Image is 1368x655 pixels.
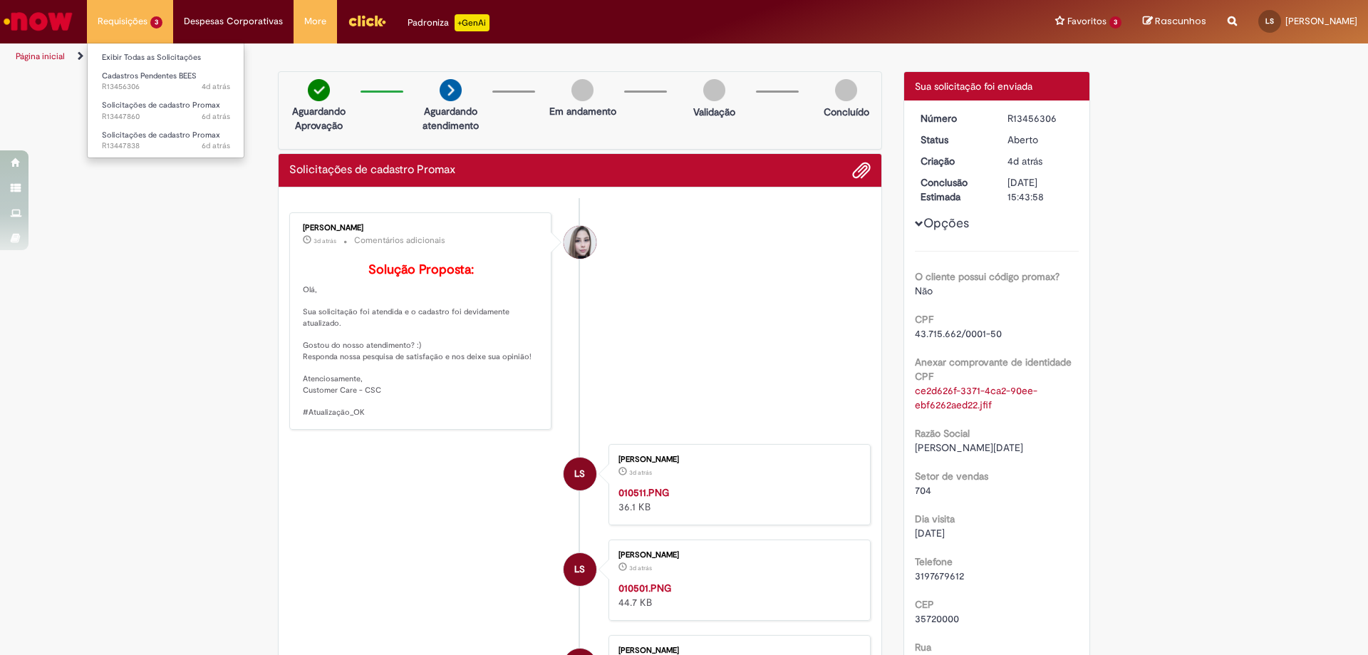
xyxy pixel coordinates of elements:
[308,79,330,101] img: check-circle-green.png
[618,485,856,514] div: 36.1 KB
[440,79,462,101] img: arrow-next.png
[571,79,594,101] img: img-circle-grey.png
[313,237,336,245] time: 29/08/2025 10:47:02
[1265,16,1274,26] span: LS
[915,569,964,582] span: 3197679612
[915,356,1072,383] b: Anexar comprovante de identidade CPF
[549,104,616,118] p: Em andamento
[915,641,931,654] b: Rua
[915,427,970,440] b: Razão Social
[1,7,75,36] img: ServiceNow
[102,100,220,110] span: Solicitações de cadastro Promax
[618,551,856,559] div: [PERSON_NAME]
[289,164,455,177] h2: Solicitações de cadastro Promax Histórico de tíquete
[202,81,230,92] time: 28/08/2025 09:43:56
[1007,133,1074,147] div: Aberto
[629,564,652,572] span: 3d atrás
[408,14,489,31] div: Padroniza
[915,270,1059,283] b: O cliente possui código promax?
[574,457,585,491] span: LS
[303,224,540,232] div: [PERSON_NAME]
[618,581,856,609] div: 44.7 KB
[202,111,230,122] time: 26/08/2025 11:35:21
[824,105,869,119] p: Concluído
[202,140,230,151] span: 6d atrás
[915,527,945,540] span: [DATE]
[284,104,353,133] p: Aguardando Aprovação
[87,43,244,158] ul: Requisições
[910,133,997,147] dt: Status
[102,140,230,152] span: R13447838
[915,313,933,326] b: CPF
[910,154,997,168] dt: Criação
[915,512,955,525] b: Dia visita
[88,50,244,66] a: Exibir Todas as Solicitações
[150,16,162,29] span: 3
[202,81,230,92] span: 4d atrás
[1007,175,1074,204] div: [DATE] 15:43:58
[1109,16,1121,29] span: 3
[915,612,959,625] span: 35720000
[354,234,445,247] small: Comentários adicionais
[915,470,988,483] b: Setor de vendas
[915,284,933,297] span: Não
[1067,14,1107,29] span: Favoritos
[618,582,671,594] a: 010501.PNG
[618,455,856,464] div: [PERSON_NAME]
[88,68,244,95] a: Aberto R13456306 : Cadastros Pendentes BEES
[618,646,856,655] div: [PERSON_NAME]
[915,555,953,568] b: Telefone
[102,130,220,140] span: Solicitações de cadastro Promax
[629,468,652,477] span: 3d atrás
[915,441,1023,454] span: [PERSON_NAME][DATE]
[629,564,652,572] time: 29/08/2025 09:19:10
[202,140,230,151] time: 26/08/2025 11:32:41
[16,51,65,62] a: Página inicial
[564,458,596,490] div: Lara Cristina Cotta Santos
[618,486,669,499] a: 010511.PNG
[11,43,901,70] ul: Trilhas de página
[102,81,230,93] span: R13456306
[910,175,997,204] dt: Conclusão Estimada
[564,553,596,586] div: Lara Cristina Cotta Santos
[102,111,230,123] span: R13447860
[1285,15,1357,27] span: [PERSON_NAME]
[703,79,725,101] img: img-circle-grey.png
[88,98,244,124] a: Aberto R13447860 : Solicitações de cadastro Promax
[304,14,326,29] span: More
[98,14,147,29] span: Requisições
[455,14,489,31] p: +GenAi
[835,79,857,101] img: img-circle-grey.png
[313,237,336,245] span: 3d atrás
[1155,14,1206,28] span: Rascunhos
[416,104,485,133] p: Aguardando atendimento
[1007,154,1074,168] div: 28/08/2025 09:43:55
[102,71,197,81] span: Cadastros Pendentes BEES
[303,263,540,418] p: Olá, Sua solicitação foi atendida e o cadastro foi devidamente atualizado. Gostou do nosso atendi...
[910,111,997,125] dt: Número
[348,10,386,31] img: click_logo_yellow_360x200.png
[88,128,244,154] a: Aberto R13447838 : Solicitações de cadastro Promax
[915,80,1032,93] span: Sua solicitação foi enviada
[564,226,596,259] div: Daniele Aparecida Queiroz
[693,105,735,119] p: Validação
[915,598,934,611] b: CEP
[202,111,230,122] span: 6d atrás
[184,14,283,29] span: Despesas Corporativas
[1143,15,1206,29] a: Rascunhos
[852,161,871,180] button: Adicionar anexos
[915,327,1002,340] span: 43.715.662/0001-50
[915,384,1037,411] a: Download de ce2d626f-3371-4ca2-90ee-ebf6262aed22.jfif
[1007,111,1074,125] div: R13456306
[1007,155,1042,167] time: 28/08/2025 09:43:55
[1007,155,1042,167] span: 4d atrás
[574,552,585,587] span: LS
[629,468,652,477] time: 29/08/2025 09:19:11
[368,262,474,278] b: Solução Proposta:
[915,484,931,497] span: 704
